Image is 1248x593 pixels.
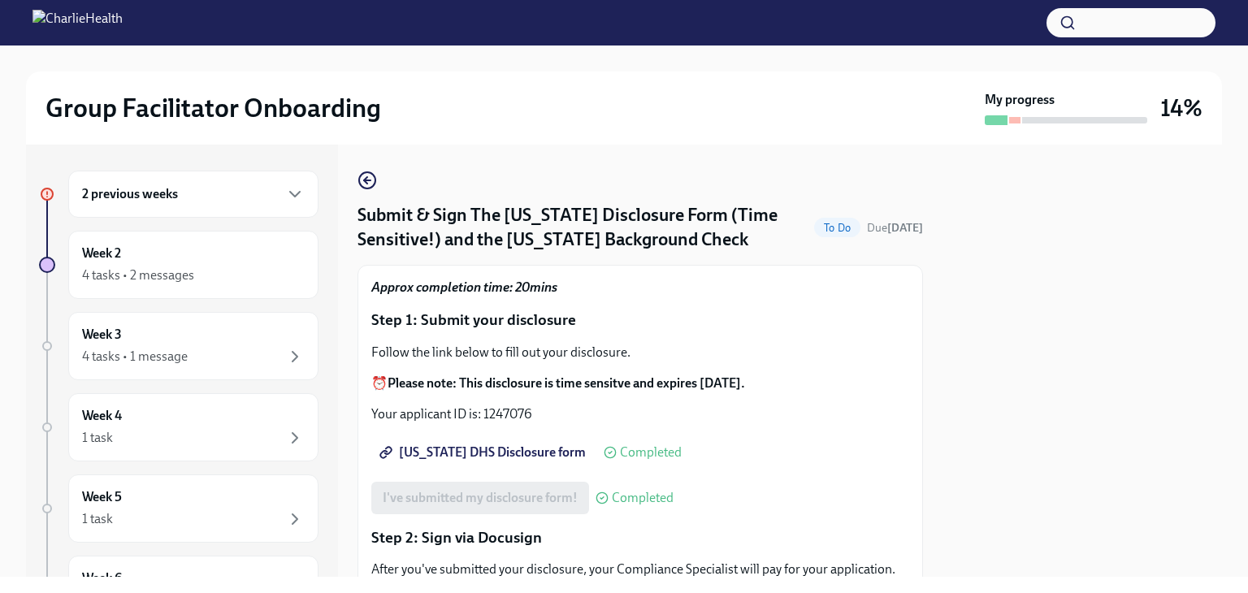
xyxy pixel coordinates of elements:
p: Follow the link below to fill out your disclosure. [371,344,909,361]
strong: Please note: This disclosure is time sensitve and expires [DATE]. [388,375,745,391]
span: Completed [620,446,682,459]
div: 1 task [82,429,113,447]
div: 2 previous weeks [68,171,318,218]
p: Step 1: Submit your disclosure [371,309,909,331]
span: [US_STATE] DHS Disclosure form [383,444,586,461]
h6: 2 previous weeks [82,185,178,203]
p: Your applicant ID is: 1247076 [371,405,909,423]
a: Week 34 tasks • 1 message [39,312,318,380]
strong: Approx completion time: 20mins [371,279,557,295]
span: Completed [612,491,674,504]
h6: Week 2 [82,245,121,262]
p: Step 2: Sign via Docusign [371,527,909,548]
span: Due [867,221,923,235]
a: Week 41 task [39,393,318,461]
a: Week 24 tasks • 2 messages [39,231,318,299]
h6: Week 4 [82,407,122,425]
p: ⏰ [371,374,909,392]
h4: Submit & Sign The [US_STATE] Disclosure Form (Time Sensitive!) and the [US_STATE] Background Check [357,203,808,252]
div: 1 task [82,510,113,528]
h3: 14% [1160,93,1202,123]
a: [US_STATE] DHS Disclosure form [371,436,597,469]
div: 4 tasks • 2 messages [82,266,194,284]
img: CharlieHealth [32,10,123,36]
span: To Do [814,222,860,234]
div: 4 tasks • 1 message [82,348,188,366]
h6: Week 6 [82,569,122,587]
strong: My progress [985,91,1055,109]
h2: Group Facilitator Onboarding [45,92,381,124]
span: September 11th, 2025 09:00 [867,220,923,236]
strong: [DATE] [887,221,923,235]
h6: Week 5 [82,488,122,506]
a: Week 51 task [39,474,318,543]
h6: Week 3 [82,326,122,344]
